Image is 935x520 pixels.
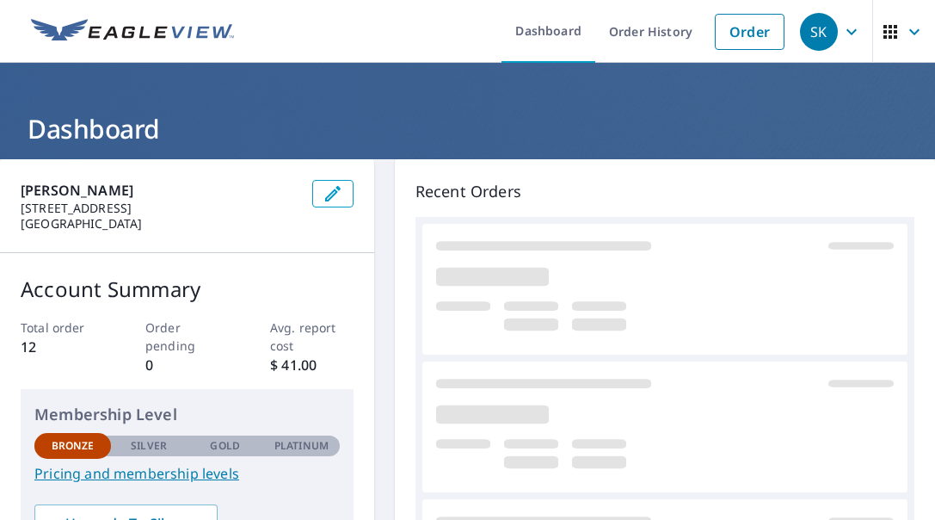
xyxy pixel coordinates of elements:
img: EV Logo [31,19,234,45]
p: [PERSON_NAME] [21,180,298,201]
p: Bronze [52,438,95,454]
p: Gold [210,438,239,454]
p: Recent Orders [415,180,914,203]
p: 12 [21,337,104,357]
a: Pricing and membership levels [34,463,340,484]
p: Platinum [274,438,329,454]
p: Silver [131,438,167,454]
p: Membership Level [34,403,340,426]
p: Avg. report cost [270,319,354,355]
p: Order pending [145,319,229,355]
p: [STREET_ADDRESS] [21,201,298,216]
p: $ 41.00 [270,355,354,375]
div: SK [800,13,838,51]
p: Account Summary [21,274,354,305]
p: 0 [145,355,229,375]
h1: Dashboard [21,111,914,146]
a: Order [715,14,784,50]
p: Total order [21,319,104,337]
p: [GEOGRAPHIC_DATA] [21,216,298,232]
